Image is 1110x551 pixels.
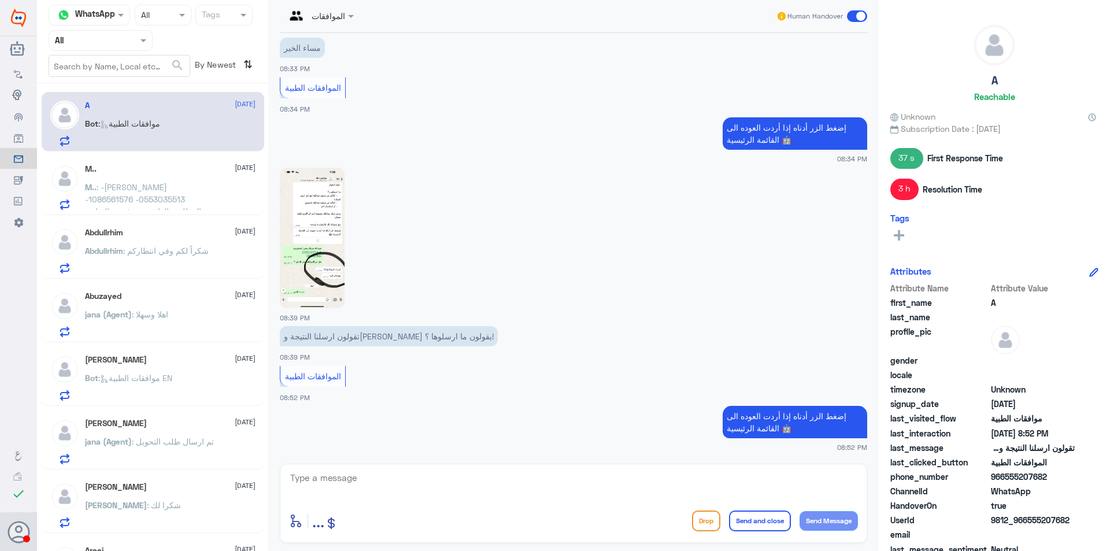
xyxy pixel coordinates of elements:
span: first_name [890,297,989,309]
span: موافقات الطبية [991,412,1075,424]
span: null [991,354,1075,367]
span: Unknown [991,383,1075,395]
span: : تم ارسال طلب التحويل [132,437,214,446]
h5: Norah Alqahtani [85,419,147,428]
span: [DATE] [235,226,256,236]
img: defaultAdmin.png [975,25,1014,65]
button: Avatar [8,521,29,543]
span: 08:33 PM [280,65,310,72]
h6: Tags [890,213,909,223]
img: Widebot Logo [11,9,26,27]
p: 30/9/2025, 8:39 PM [280,326,498,346]
span: [DATE] [235,162,256,173]
span: true [991,500,1075,512]
span: null [991,369,1075,381]
h5: Saqib Ali [85,355,147,365]
span: الموافقات الطبية [285,371,341,381]
span: locale [890,369,989,381]
span: تقولون ارسلنا النتيجة وميدفلف يقولون ما ارسلوها ؟! [991,442,1075,454]
img: defaultAdmin.png [50,101,79,130]
button: ... [312,508,324,534]
span: [PERSON_NAME] [85,500,147,510]
span: Attribute Value [991,282,1075,294]
span: 9812_966555207682 [991,514,1075,526]
span: : شكرا لك [147,500,181,510]
img: whatsapp.png [55,6,72,24]
span: 2025-09-28T17:50:58.674Z [991,398,1075,410]
span: 966555207682 [991,471,1075,483]
span: last_clicked_button [890,456,989,468]
h5: A [85,101,90,110]
span: : موافقات الطبية EN [98,373,172,383]
span: last_interaction [890,427,989,439]
span: Unknown [890,110,935,123]
span: UserId [890,514,989,526]
span: [DATE] [235,99,256,109]
img: defaultAdmin.png [50,419,79,448]
span: [DATE] [235,480,256,491]
p: 30/9/2025, 8:52 PM [723,406,867,438]
span: signup_date [890,398,989,410]
span: 08:52 PM [280,394,310,401]
span: last_name [890,311,989,323]
img: defaultAdmin.png [50,164,79,193]
h5: Abuzayed [85,291,121,301]
span: 2 [991,485,1075,497]
button: Send and close [729,511,791,531]
span: phone_number [890,471,989,483]
h5: Abdullah [85,482,147,492]
span: [DATE] [235,353,256,364]
img: defaultAdmin.png [50,291,79,320]
span: null [991,528,1075,541]
span: 08:34 PM [837,154,867,164]
span: الموافقات الطبية [285,83,341,93]
button: Send Message [800,511,858,531]
img: defaultAdmin.png [50,355,79,384]
img: defaultAdmin.png [50,228,79,257]
span: 08:52 PM [837,442,867,452]
img: 1348417760248933.jpg [280,168,345,308]
span: : شكراً لكم وفي انتظاركم [123,246,209,256]
button: Drop [692,511,720,531]
span: First Response Time [927,152,1003,164]
span: last_visited_flow [890,412,989,424]
span: [DATE] [235,417,256,427]
span: Attribute Name [890,282,989,294]
span: timezone [890,383,989,395]
span: : -[PERSON_NAME] -1086561576 -0553035513 المطلوب الغاء خدمة فحص البراز و اختبار جرثومة المعدة . ل... [85,182,212,265]
input: Search by Name, Local etc… [49,56,190,76]
span: الموافقات الطبية [991,456,1075,468]
span: profile_pic [890,326,989,352]
span: HandoverOn [890,500,989,512]
span: Bot [85,373,98,383]
span: 08:39 PM [280,314,310,321]
button: search [171,56,184,75]
span: 08:34 PM [280,105,310,113]
span: Bot [85,119,98,128]
span: 3 h [890,179,919,199]
i: ⇅ [243,55,253,74]
span: jana (Agent) [85,437,132,446]
img: defaultAdmin.png [50,482,79,511]
p: 30/9/2025, 8:34 PM [723,117,867,150]
span: search [171,58,184,72]
h6: Reachable [974,91,1015,102]
i: check [12,487,25,501]
span: ChannelId [890,485,989,497]
h5: M.. [85,164,97,174]
span: By Newest [190,55,239,78]
span: email [890,528,989,541]
span: last_message [890,442,989,454]
span: [DATE] [235,290,256,300]
span: Human Handover [787,11,843,21]
span: M.. [85,182,97,192]
span: A [991,297,1075,309]
span: ... [312,510,324,531]
div: Tags [200,8,220,23]
span: Subscription Date : [DATE] [890,123,1098,135]
span: gender [890,354,989,367]
span: 2025-09-30T17:52:08.25Z [991,427,1075,439]
img: defaultAdmin.png [991,326,1020,354]
h5: Abdullrhim [85,228,123,238]
h5: A [991,74,998,87]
